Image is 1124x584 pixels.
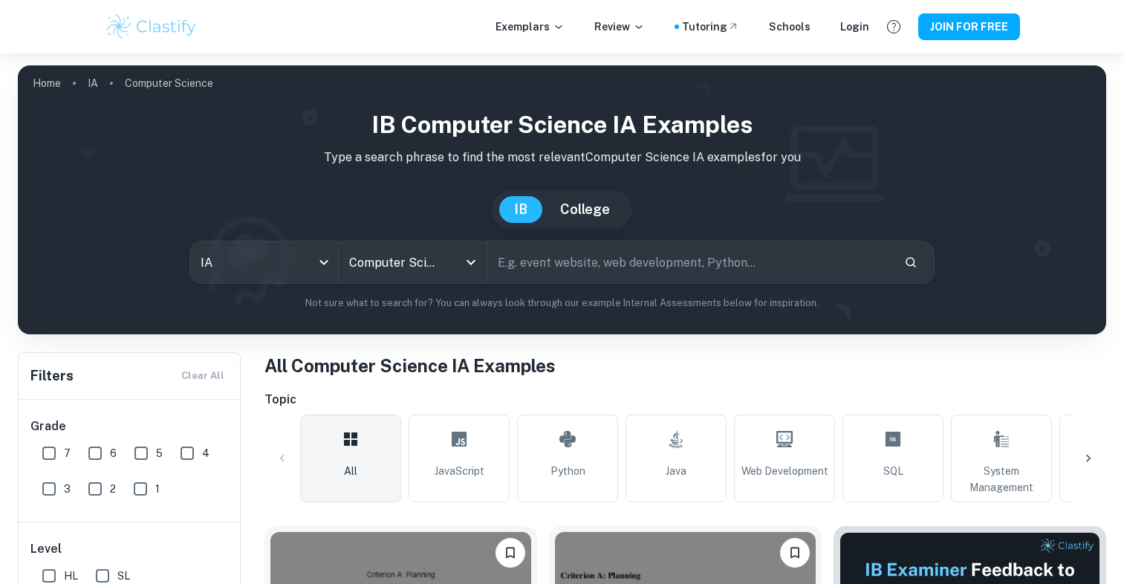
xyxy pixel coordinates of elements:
a: Schools [769,19,810,35]
button: JOIN FOR FREE [918,13,1020,40]
span: Python [550,463,585,479]
a: IA [88,73,98,94]
h6: Level [30,540,230,558]
span: JavaScript [435,463,484,479]
span: Java [666,463,686,479]
span: 1 [155,481,160,497]
p: Review [594,19,645,35]
h1: IB Computer Science IA examples [30,107,1094,143]
h1: All Computer Science IA Examples [264,352,1106,379]
button: Search [898,250,923,275]
span: 4 [202,445,209,461]
button: IB [499,196,542,223]
button: Please log in to bookmark exemplars [780,538,810,568]
h6: Filters [30,366,74,386]
span: SL [117,568,130,584]
span: System Management [958,463,1045,496]
a: Tutoring [682,19,739,35]
p: Type a search phrase to find the most relevant Computer Science IA examples for you [30,149,1094,166]
h6: Topic [264,391,1106,409]
img: Clastify logo [105,12,199,42]
p: Exemplars [496,19,565,35]
div: IA [190,241,338,283]
input: E.g. event website, web development, Python... [487,241,892,283]
img: profile cover [18,65,1106,334]
span: HL [64,568,78,584]
span: SQL [883,463,903,479]
span: 6 [110,445,117,461]
span: 3 [64,481,71,497]
a: Home [33,73,61,94]
span: 7 [64,445,71,461]
h6: Grade [30,418,230,435]
p: Computer Science [125,75,213,91]
span: All [344,463,357,479]
p: Not sure what to search for? You can always look through our example Internal Assessments below f... [30,296,1094,311]
button: Please log in to bookmark exemplars [496,538,525,568]
button: Help and Feedback [881,14,906,39]
span: 2 [110,481,116,497]
button: Open [461,252,481,273]
button: College [545,196,625,223]
span: 5 [156,445,163,461]
a: Login [840,19,869,35]
span: Web Development [741,463,828,479]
